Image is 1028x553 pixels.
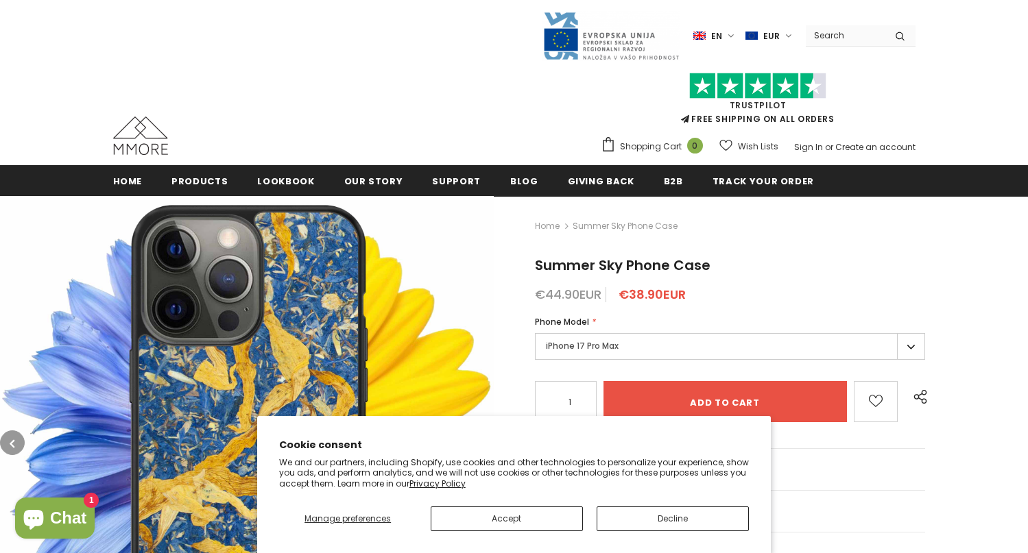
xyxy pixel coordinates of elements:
button: Decline [597,506,749,531]
span: Lookbook [257,175,314,188]
a: Javni Razpis [542,29,680,41]
img: Trust Pilot Stars [689,73,826,99]
h2: Cookie consent [279,438,750,452]
a: Privacy Policy [409,478,466,489]
input: Search Site [806,25,885,45]
span: Phone Model [535,316,589,328]
a: Create an account [835,141,916,153]
img: i-lang-1.png [693,30,706,42]
span: Giving back [568,175,634,188]
a: Lookbook [257,165,314,196]
span: €38.90EUR [619,286,686,303]
inbox-online-store-chat: Shopify online store chat [11,497,99,542]
span: EUR [763,29,780,43]
span: B2B [664,175,683,188]
span: Home [113,175,143,188]
a: Blog [510,165,538,196]
span: Summer Sky Phone Case [535,256,710,275]
button: Accept [431,506,583,531]
img: MMORE Cases [113,116,168,155]
span: Blog [510,175,538,188]
span: Wish Lists [738,140,778,153]
span: €44.90EUR [535,286,601,303]
a: Giving back [568,165,634,196]
span: Products [171,175,228,188]
img: Javni Razpis [542,11,680,61]
span: Track your order [713,175,814,188]
a: Products [171,165,228,196]
a: Sign In [794,141,823,153]
span: Summer Sky Phone Case [573,218,678,234]
label: iPhone 17 Pro Max [535,333,926,360]
span: Shopping Cart [620,140,682,153]
a: Home [113,165,143,196]
a: Shopping Cart 0 [601,136,710,157]
button: Manage preferences [279,506,417,531]
a: Our Story [344,165,403,196]
span: or [825,141,833,153]
span: FREE SHIPPING ON ALL ORDERS [601,79,916,125]
p: We and our partners, including Shopify, use cookies and other technologies to personalize your ex... [279,457,750,489]
a: Trustpilot [730,99,787,111]
span: Our Story [344,175,403,188]
span: 0 [687,138,703,153]
span: support [432,175,481,188]
span: Manage preferences [304,513,391,524]
a: Track your order [713,165,814,196]
input: Add to cart [603,381,847,422]
a: B2B [664,165,683,196]
a: Home [535,218,560,234]
span: en [711,29,722,43]
a: Wish Lists [719,134,778,158]
a: support [432,165,481,196]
